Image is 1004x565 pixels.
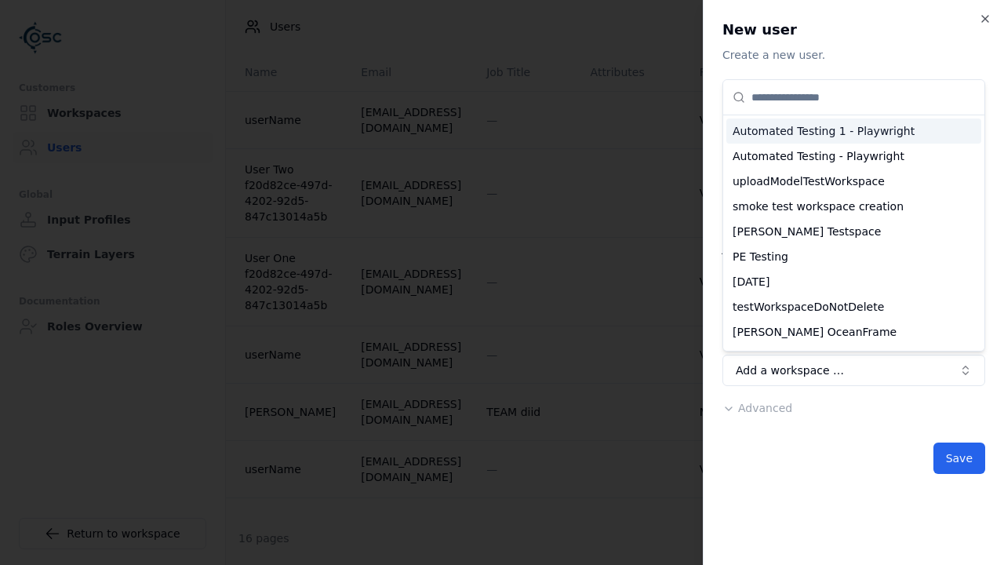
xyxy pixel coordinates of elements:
div: smoke test workspace creation [726,194,981,219]
div: testWorkspaceDoNotDelete [726,294,981,319]
div: Automated Testing - Playwright [726,144,981,169]
div: [PERSON_NAME] OceanFrame [726,319,981,344]
div: PE Testing [726,244,981,269]
div: usama test 4 [726,344,981,370]
div: [PERSON_NAME] Testspace [726,219,981,244]
div: [DATE] [726,269,981,294]
div: uploadModelTestWorkspace [726,169,981,194]
div: Automated Testing 1 - Playwright [726,118,981,144]
div: Suggestions [723,115,984,351]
